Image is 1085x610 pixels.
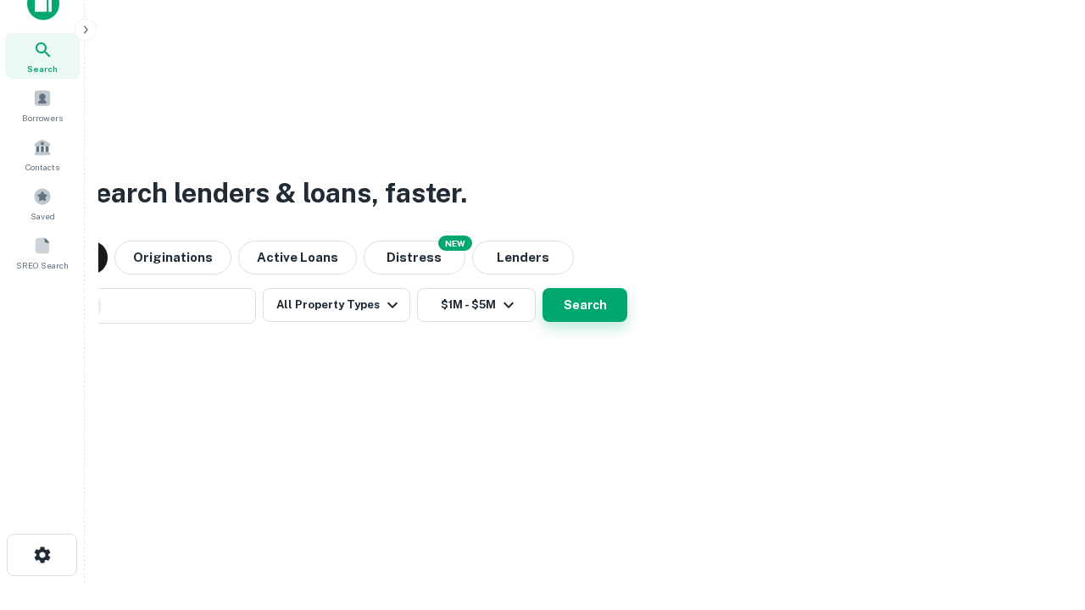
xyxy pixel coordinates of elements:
a: Saved [5,180,80,226]
h3: Search lenders & loans, faster. [77,173,467,213]
span: Search [27,62,58,75]
button: $1M - $5M [417,288,536,322]
span: SREO Search [16,258,69,272]
span: Contacts [25,160,59,174]
button: Active Loans [238,241,357,274]
span: Saved [31,209,55,223]
button: Search [542,288,627,322]
a: Borrowers [5,82,80,128]
iframe: Chat Widget [1000,474,1085,556]
a: Contacts [5,131,80,177]
a: SREO Search [5,230,80,275]
button: Search distressed loans with lien and other non-mortgage details. [364,241,465,274]
span: Borrowers [22,111,63,125]
button: Lenders [472,241,574,274]
button: All Property Types [263,288,410,322]
div: NEW [438,236,472,251]
button: Originations [114,241,231,274]
a: Search [5,33,80,79]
